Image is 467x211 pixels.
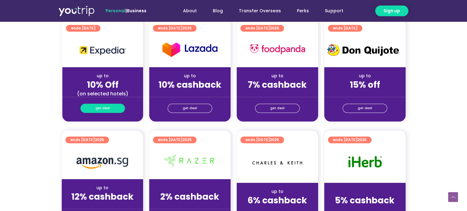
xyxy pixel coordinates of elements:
strong: 15% off [350,79,380,91]
a: ends [DATE] [66,25,100,32]
div: up to [154,73,226,79]
strong: 2% cashback [160,191,219,203]
span: Personal [106,8,126,14]
a: ends [DATE]2025 [153,136,197,143]
a: ends [DATE]2025 [65,136,109,143]
span: ends [DATE] [158,136,192,143]
strong: 10% cashback [158,79,221,91]
strong: 6% cashback [247,194,307,206]
span: ends [DATE] [245,25,279,32]
div: up to [242,73,313,79]
span: ends [DATE] [333,136,367,143]
a: get deal [80,104,125,113]
div: up to [242,188,313,195]
a: Support [317,5,351,17]
span: ends [DATE] [158,25,192,32]
a: get deal [255,104,300,113]
span: get deal [358,104,372,113]
span: 2025 [182,137,192,142]
a: ends [DATE]2025 [328,136,372,143]
span: 2025 [182,25,192,31]
div: (for stays only) [154,202,226,209]
div: up to [67,185,138,191]
span: ends [DATE] [333,25,357,32]
div: (for stays only) [67,202,138,209]
div: up to [154,185,226,191]
span: get deal [95,104,110,113]
div: up to [67,73,138,79]
nav: Menu [163,5,351,17]
strong: 12% cashback [71,191,134,203]
span: 2025 [270,137,279,142]
a: ends [DATE]2025 [153,25,197,32]
a: Business [127,8,146,14]
span: 2025 [270,25,279,31]
a: ends [DATE]2025 [240,25,284,32]
div: (for stays only) [329,90,401,97]
a: ends [DATE] [328,25,362,32]
strong: 10% Off [87,79,119,91]
a: Blog [205,5,231,17]
span: ends [DATE] [245,136,279,143]
a: Sign up [375,6,408,16]
span: 2025 [357,137,367,142]
a: get deal [343,104,387,113]
div: (for stays only) [242,90,313,97]
span: | [106,8,146,14]
span: Sign up [383,8,400,14]
span: get deal [270,104,285,113]
div: (on selected hotels) [67,90,138,97]
strong: 5% cashback [335,194,395,206]
a: get deal [168,104,212,113]
a: Transfer Overseas [231,5,289,17]
div: (for stays only) [154,90,226,97]
span: get deal [183,104,197,113]
strong: 7% cashback [248,79,307,91]
span: ends [DATE] [70,136,104,143]
div: up to [329,188,401,195]
span: 2025 [95,137,104,142]
div: up to [329,73,401,79]
span: ends [DATE] [71,25,95,32]
a: ends [DATE]2025 [240,136,284,143]
a: About [175,5,205,17]
a: Perks [289,5,317,17]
